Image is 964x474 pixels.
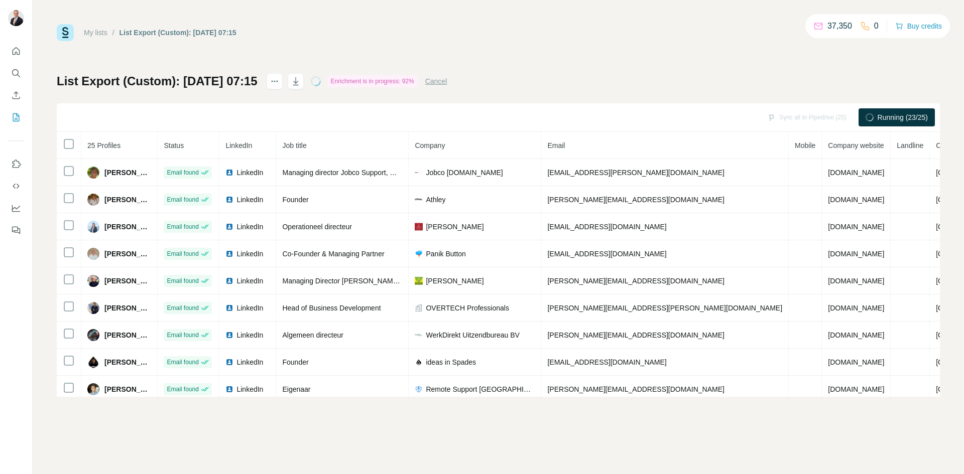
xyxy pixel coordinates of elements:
img: company-logo [415,385,423,393]
span: [PERSON_NAME] [104,195,151,205]
span: [DOMAIN_NAME] [828,385,884,393]
span: [DOMAIN_NAME] [828,223,884,231]
span: LinkedIn [236,357,263,367]
span: Managing director Jobco Support, Werving&Selectie, Loopbaanadviseur, HR [282,169,520,177]
span: Company [415,141,445,149]
span: [EMAIL_ADDRESS][DOMAIN_NAME] [547,223,666,231]
span: Email found [167,358,198,367]
span: Email found [167,222,198,231]
span: [PERSON_NAME] [104,276,151,286]
div: Enrichment is in progress: 92% [328,75,417,87]
span: Jobco [DOMAIN_NAME] [426,168,503,178]
img: LinkedIn logo [225,250,233,258]
span: [PERSON_NAME][EMAIL_ADDRESS][DOMAIN_NAME] [547,385,724,393]
button: Enrich CSV [8,86,24,104]
button: actions [267,73,283,89]
span: LinkedIn [236,168,263,178]
span: Founder [282,358,308,366]
span: LinkedIn [236,303,263,313]
span: [EMAIL_ADDRESS][DOMAIN_NAME] [547,358,666,366]
span: Algemeen directeur [282,331,343,339]
span: [PERSON_NAME][EMAIL_ADDRESS][DOMAIN_NAME] [547,331,724,339]
span: Eigenaar [282,385,310,393]
button: Search [8,64,24,82]
li: / [112,28,114,38]
button: Dashboard [8,199,24,217]
span: Email found [167,195,198,204]
img: Avatar [8,10,24,26]
span: Email found [167,385,198,394]
img: LinkedIn logo [225,196,233,204]
span: 25 Profiles [87,141,120,149]
span: Landline [897,141,923,149]
span: LinkedIn [236,384,263,394]
span: OVERTECH Professionals [426,303,509,313]
img: company-logo [415,277,423,285]
span: Running (23/25) [878,112,928,122]
button: Feedback [8,221,24,239]
span: [PERSON_NAME] [104,168,151,178]
span: [DOMAIN_NAME] [828,277,884,285]
img: LinkedIn logo [225,331,233,339]
img: LinkedIn logo [225,358,233,366]
img: Avatar [87,167,99,179]
span: [DOMAIN_NAME] [828,169,884,177]
span: Remote Support [GEOGRAPHIC_DATA] [426,384,535,394]
span: ideas in Spades [426,357,476,367]
button: Buy credits [895,19,942,33]
button: Quick start [8,42,24,60]
span: Mobile [795,141,815,149]
span: Founder [282,196,308,204]
img: Avatar [87,275,99,287]
button: Use Surfe on LinkedIn [8,155,24,173]
span: LinkedIn [236,249,263,259]
img: company-logo [415,223,423,231]
span: Email [547,141,565,149]
img: Avatar [87,194,99,206]
span: [PERSON_NAME] [104,222,151,232]
button: Cancel [425,76,447,86]
span: [PERSON_NAME] [104,303,151,313]
img: LinkedIn logo [225,277,233,285]
span: LinkedIn [236,276,263,286]
span: Head of Business Development [282,304,381,312]
span: [PERSON_NAME] [426,222,484,232]
img: company-logo [415,358,423,366]
span: Email found [167,168,198,177]
span: [DOMAIN_NAME] [828,331,884,339]
img: company-logo [415,198,423,201]
div: List Export (Custom): [DATE] 07:15 [119,28,236,38]
span: Operationeel directeur [282,223,352,231]
img: Avatar [87,248,99,260]
span: LinkedIn [236,195,263,205]
img: LinkedIn logo [225,304,233,312]
span: [PERSON_NAME][EMAIL_ADDRESS][DOMAIN_NAME] [547,196,724,204]
span: Email found [167,331,198,340]
button: Use Surfe API [8,177,24,195]
span: Status [164,141,184,149]
p: 37,350 [827,20,852,32]
img: company-logo [415,169,423,177]
img: Avatar [87,302,99,314]
span: [DOMAIN_NAME] [828,358,884,366]
img: company-logo [415,250,423,258]
span: [PERSON_NAME] [104,249,151,259]
span: Company website [828,141,884,149]
img: Avatar [87,329,99,341]
span: [DOMAIN_NAME] [828,196,884,204]
span: LinkedIn [225,141,252,149]
span: WerkDirekt Uitzendbureau BV [426,330,519,340]
span: Panik Button [426,249,465,259]
img: company-logo [415,331,423,339]
span: [EMAIL_ADDRESS][PERSON_NAME][DOMAIN_NAME] [547,169,724,177]
span: Email found [167,276,198,285]
span: [PERSON_NAME] [104,384,151,394]
span: [PERSON_NAME] [104,330,151,340]
span: [PERSON_NAME][EMAIL_ADDRESS][DOMAIN_NAME] [547,277,724,285]
span: [EMAIL_ADDRESS][DOMAIN_NAME] [547,250,666,258]
button: My lists [8,108,24,126]
span: [DOMAIN_NAME] [828,304,884,312]
span: [DOMAIN_NAME] [828,250,884,258]
span: LinkedIn [236,222,263,232]
span: [PERSON_NAME] [104,357,151,367]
